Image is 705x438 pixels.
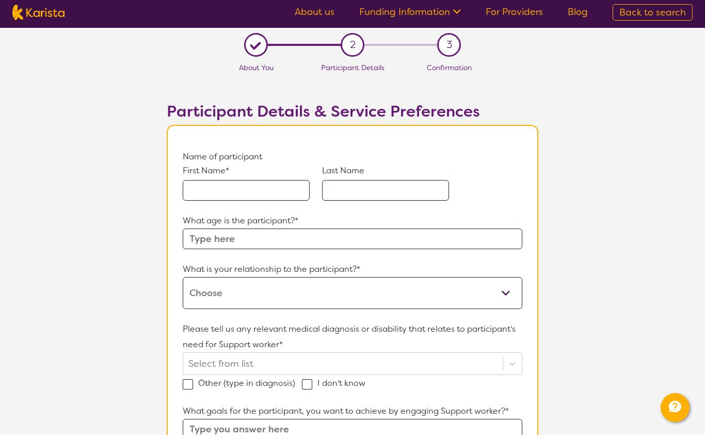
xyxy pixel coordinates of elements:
[613,7,693,24] a: Back to search
[427,66,472,75] span: Confirmation
[183,265,522,280] p: What is your relationship to the participant?*
[183,216,522,232] p: What age is the participant?*
[568,9,588,21] a: Blog
[239,66,274,75] span: About You
[359,9,461,21] a: Funding Information
[167,105,538,124] h2: Participant Details & Service Preferences
[486,9,543,21] a: For Providers
[183,407,522,422] p: What goals for the participant, you want to achieve by engaging Support worker?*
[321,66,384,75] span: Participant Details
[350,40,356,56] span: 2
[302,381,372,392] label: I don't know
[183,168,310,180] p: First Name*
[183,152,522,168] p: Name of participant
[12,8,65,23] img: Karista logo
[295,9,334,21] a: About us
[183,325,522,355] p: Please tell us any relevant medical diagnosis or disability that relates to participant's need fo...
[322,168,449,180] p: Last Name
[248,40,264,56] div: L
[661,396,690,425] button: Channel Menu
[183,381,302,392] label: Other (type in diagnosis)
[183,232,522,252] input: Type here
[446,40,452,56] span: 3
[619,9,686,22] span: Back to search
